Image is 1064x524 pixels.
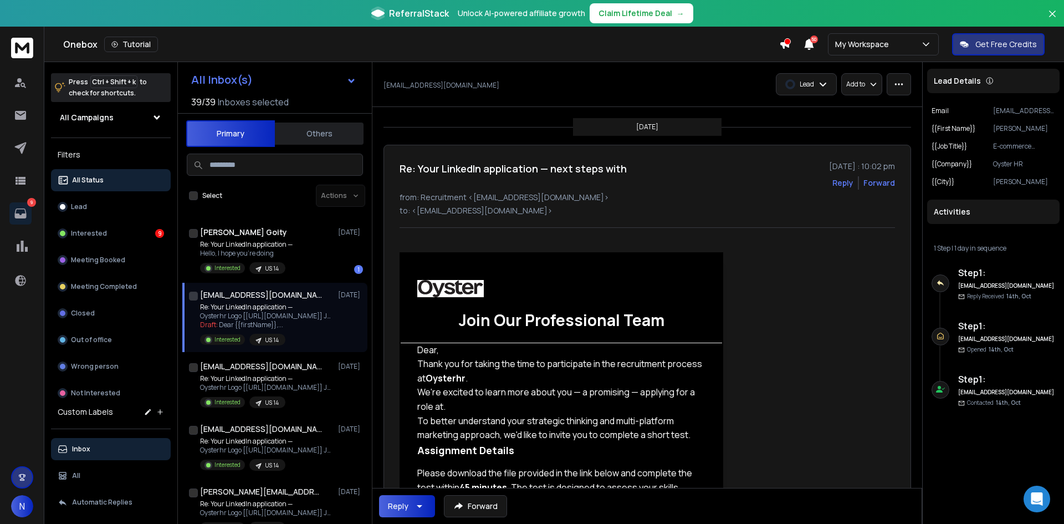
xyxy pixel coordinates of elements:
div: Open Intercom Messenger [1024,486,1050,512]
button: Closed [51,302,171,324]
span: Draft: [200,320,218,329]
div: 9 [155,229,164,238]
span: → [677,8,684,19]
button: Reply [832,177,853,189]
p: Re: Your LinkedIn application — [200,500,333,508]
h1: Join Our Professional Team [417,308,705,332]
button: Meeting Completed [51,276,171,298]
button: Reply [379,495,435,517]
p: Out of office [71,335,112,344]
h1: [EMAIL_ADDRESS][DOMAIN_NAME] [200,289,322,301]
div: Forward [863,177,895,189]
p: Inbox [72,445,90,454]
div: We're excited to learn more about you — a promising — applying for a role at . [417,385,705,414]
p: Oysterhr Logo [[URL][DOMAIN_NAME]] JOIN OUR PROFESSIONAL TEAM Dear, Thank [200,508,333,517]
h3: Assignment Details [417,442,705,459]
p: Oysterhr Logo [[URL][DOMAIN_NAME]] JOIN OUR PROFESSIONAL TEAM Dear, Thank [200,312,333,320]
p: [DATE] : 10:02 pm [829,161,895,172]
p: Interested [214,461,241,469]
p: {{First Name}} [932,124,975,133]
p: Hello, I hope you're doing [200,249,293,258]
p: {{City}} [932,177,954,186]
p: Interested [71,229,107,238]
button: Lead [51,196,171,218]
h6: Step 1 : [958,266,1055,279]
p: All [72,471,80,480]
p: {{Job Title}} [932,142,967,151]
button: Wrong person [51,355,171,378]
div: Activities [927,200,1060,224]
p: Lead Details [934,75,981,87]
p: Opened [967,345,1014,354]
h1: [EMAIL_ADDRESS][DOMAIN_NAME] [200,424,322,435]
img: Oysterhr Logo [417,280,484,297]
p: Interested [214,264,241,272]
p: Get Free Credits [975,39,1037,50]
p: Press to check for shortcuts. [69,77,147,99]
h6: [EMAIL_ADDRESS][DOMAIN_NAME] [958,335,1055,343]
div: Reply [388,501,408,512]
button: Interested9 [51,222,171,245]
span: 14th, Oct [996,399,1021,406]
p: US 14 [265,399,279,407]
p: [DATE] [338,487,363,496]
a: 9 [9,202,32,225]
p: US 14 [265,461,279,470]
button: All [51,465,171,487]
strong: Oysterhr [426,372,465,384]
button: All Inbox(s) [182,69,365,91]
p: Contacted [967,399,1021,407]
span: 39 / 39 [191,95,216,109]
button: Meeting Booked [51,249,171,271]
p: Oysterhr Logo [[URL][DOMAIN_NAME]] JOIN OUR PROFESSIONAL TEAM Dear, Thank [200,446,333,455]
p: Re: Your LinkedIn application — [200,240,293,249]
p: Re: Your LinkedIn application — [200,303,333,312]
h6: [EMAIL_ADDRESS][DOMAIN_NAME] [958,388,1055,396]
button: Not Interested [51,382,171,404]
p: Wrong person [71,362,119,371]
p: Interested [214,398,241,406]
p: [DATE] [338,425,363,434]
p: [DATE] [338,291,363,299]
p: US 14 [265,264,279,273]
p: Email [932,106,949,115]
p: All Status [72,176,104,185]
p: E-commerce Marketing Manager [993,142,1055,151]
p: My Workspace [835,39,893,50]
p: [DATE] [338,362,363,371]
div: Thank you for taking the time to participate in the recruitment process at . [417,357,705,385]
div: Please download the file provided in the link below and complete the test within . The test is de... [417,466,705,523]
p: Unlock AI-powered affiliate growth [458,8,585,19]
h6: Step 1 : [958,319,1055,333]
button: Tutorial [104,37,158,52]
span: Ctrl + Shift + k [90,75,137,88]
button: Inbox [51,438,171,460]
strong: 45 minutes [459,481,507,494]
p: Meeting Completed [71,282,137,291]
button: Forward [444,495,507,517]
h1: [PERSON_NAME][EMAIL_ADDRESS][DOMAIN_NAME] [200,486,322,497]
div: To better understand your strategic thinking and multi-platform marketing approach, we'd like to ... [417,414,705,442]
div: Dear, [417,343,705,358]
p: [EMAIL_ADDRESS][DOMAIN_NAME] [993,106,1055,115]
p: Lead [800,80,814,89]
button: Automatic Replies [51,491,171,513]
h6: [EMAIL_ADDRESS][DOMAIN_NAME] [958,282,1055,290]
div: | [934,244,1053,253]
h1: [EMAIL_ADDRESS][DOMAIN_NAME] [200,361,322,372]
button: Others [275,121,364,146]
h6: Step 1 : [958,373,1055,386]
button: Get Free Credits [952,33,1045,55]
p: to: <[EMAIL_ADDRESS][DOMAIN_NAME]> [400,205,895,216]
p: Oysterhr Logo [[URL][DOMAIN_NAME]] JOIN OUR PROFESSIONAL TEAM Dear, Thank [200,383,333,392]
p: {{Company}} [932,160,972,169]
h1: Re: Your LinkedIn application — next steps with [400,161,627,176]
button: N [11,495,33,517]
p: [DATE] [636,123,658,131]
button: Close banner [1045,7,1060,33]
h3: Inboxes selected [218,95,289,109]
h3: Custom Labels [58,406,113,418]
button: Out of office [51,329,171,351]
